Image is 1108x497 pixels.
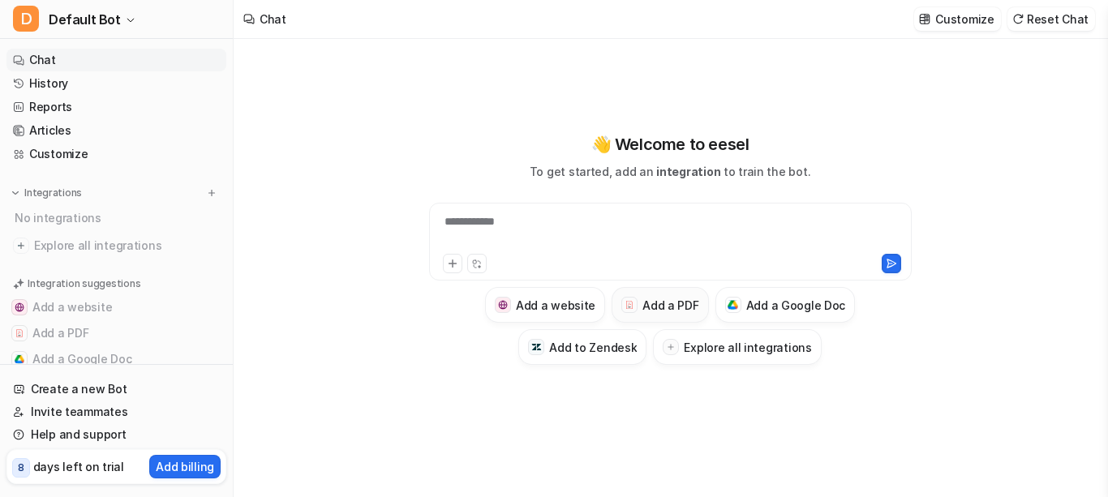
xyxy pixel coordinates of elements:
p: 👋 Welcome to eesel [591,132,749,156]
h3: Add a Google Doc [746,297,846,314]
a: Help and support [6,423,226,446]
p: days left on trial [33,458,124,475]
p: Integration suggestions [28,276,140,291]
img: menu_add.svg [206,187,217,199]
p: Customize [935,11,994,28]
div: Chat [260,11,286,28]
img: Add a PDF [625,300,635,310]
button: Add a PDFAdd a PDF [6,320,226,346]
span: Explore all integrations [34,233,220,259]
button: Add a websiteAdd a website [6,294,226,320]
h3: Add a PDF [642,297,698,314]
span: integration [656,165,720,178]
a: Customize [6,143,226,165]
div: No integrations [10,204,226,231]
a: History [6,72,226,95]
button: Add a Google DocAdd a Google Doc [715,287,856,323]
img: Add a website [15,302,24,312]
h3: Add a website [516,297,595,314]
img: Add a Google Doc [728,300,738,310]
img: customize [919,13,930,25]
img: reset [1012,13,1024,25]
p: 8 [18,461,24,475]
a: Reports [6,96,226,118]
p: To get started, add an to train the bot. [530,163,810,180]
button: Add a PDFAdd a PDF [612,287,708,323]
img: expand menu [10,187,21,199]
a: Invite teammates [6,401,226,423]
a: Explore all integrations [6,234,226,257]
button: Add to ZendeskAdd to Zendesk [518,329,646,365]
a: Create a new Bot [6,378,226,401]
a: Chat [6,49,226,71]
img: Add a website [498,300,509,311]
img: Add to Zendesk [531,342,542,353]
button: Add a Google DocAdd a Google Doc [6,346,226,372]
button: Explore all integrations [653,329,821,365]
button: Reset Chat [1007,7,1095,31]
button: Integrations [6,185,87,201]
p: Add billing [156,458,214,475]
h3: Explore all integrations [684,339,811,356]
img: Add a PDF [15,328,24,338]
a: Articles [6,119,226,142]
img: Add a Google Doc [15,354,24,364]
span: Default Bot [49,8,121,31]
button: Add billing [149,455,221,478]
button: Add a websiteAdd a website [485,287,605,323]
span: D [13,6,39,32]
button: Customize [914,7,1000,31]
h3: Add to Zendesk [549,339,637,356]
img: explore all integrations [13,238,29,254]
p: Integrations [24,186,82,199]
